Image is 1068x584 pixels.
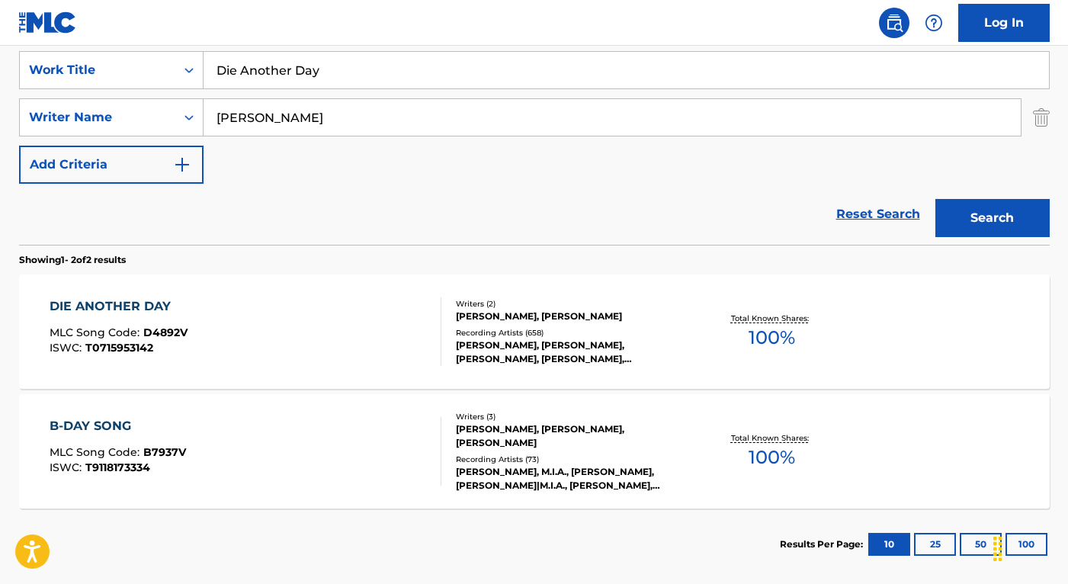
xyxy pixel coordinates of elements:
div: [PERSON_NAME], M.I.A., [PERSON_NAME], [PERSON_NAME]|M.I.A., [PERSON_NAME], [PERSON_NAME] [FEAT. M... [456,465,686,493]
span: T9118173334 [85,460,150,474]
form: Search Form [19,51,1050,245]
span: ISWC : [50,460,85,474]
span: MLC Song Code : [50,445,143,459]
a: Public Search [879,8,909,38]
button: 10 [868,533,910,556]
img: Delete Criterion [1033,98,1050,136]
div: Writer Name [29,108,166,127]
div: Help [919,8,949,38]
img: 9d2ae6d4665cec9f34b9.svg [173,156,191,174]
img: help [925,14,943,32]
div: Writers ( 3 ) [456,411,686,422]
span: MLC Song Code : [50,326,143,339]
button: 25 [914,533,956,556]
div: Writers ( 2 ) [456,298,686,310]
div: Recording Artists ( 73 ) [456,454,686,465]
a: B-DAY SONGMLC Song Code:B7937VISWC:T9118173334Writers (3)[PERSON_NAME], [PERSON_NAME], [PERSON_NA... [19,394,1050,509]
a: Log In [958,4,1050,42]
div: Work Title [29,61,166,79]
button: Add Criteria [19,146,204,184]
div: [PERSON_NAME], [PERSON_NAME] [456,310,686,323]
span: 100 % [749,324,795,351]
span: 100 % [749,444,795,471]
span: ISWC : [50,341,85,355]
span: T0715953142 [85,341,153,355]
p: Total Known Shares: [731,313,813,324]
p: Showing 1 - 2 of 2 results [19,253,126,267]
div: B-DAY SONG [50,417,186,435]
p: Results Per Page: [780,537,867,551]
span: D4892V [143,326,188,339]
div: Recording Artists ( 658 ) [456,327,686,339]
p: Total Known Shares: [731,432,813,444]
span: B7937V [143,445,186,459]
img: search [885,14,903,32]
button: Search [935,199,1050,237]
a: Reset Search [829,197,928,231]
div: DIE ANOTHER DAY [50,297,188,316]
button: 50 [960,533,1002,556]
div: [PERSON_NAME], [PERSON_NAME], [PERSON_NAME], [PERSON_NAME], [PERSON_NAME] [456,339,686,366]
img: MLC Logo [18,11,77,34]
div: [PERSON_NAME], [PERSON_NAME], [PERSON_NAME] [456,422,686,450]
iframe: Chat Widget [992,511,1068,584]
div: Drag [986,526,1010,572]
a: DIE ANOTHER DAYMLC Song Code:D4892VISWC:T0715953142Writers (2)[PERSON_NAME], [PERSON_NAME]Recordi... [19,274,1050,389]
